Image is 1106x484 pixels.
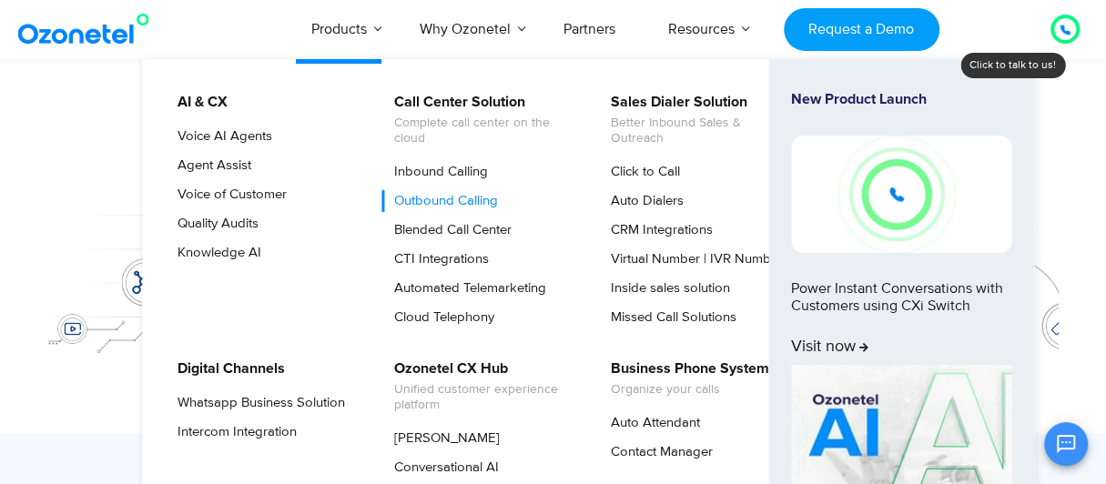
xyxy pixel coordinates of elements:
a: Inbound Calling [382,161,491,183]
a: Knowledge AI [166,242,264,264]
a: Outbound Calling [382,190,501,212]
a: Business Phone SystemOrganize your calls [599,358,772,400]
a: CTI Integrations [382,248,492,270]
a: New Product LaunchPower Instant Conversations with Customers using CXi SwitchVisit now [791,91,1011,358]
span: Better Inbound Sales & Outreach [611,116,790,146]
a: Voice of Customer [166,184,289,206]
a: Blended Call Center [382,219,514,241]
a: Request a Demo [784,8,939,51]
a: AI & CX [166,91,230,114]
a: Missed Call Solutions [599,307,739,328]
a: Digital Channels [166,358,288,380]
a: Auto Attendant [599,412,703,434]
span: Visit now [791,338,868,358]
a: Auto Dialers [599,190,686,212]
span: Organize your calls [611,382,769,398]
a: Click to Call [599,161,683,183]
button: Open chat [1044,422,1088,466]
a: Contact Manager [599,441,715,463]
a: [PERSON_NAME] [382,428,502,449]
a: Sales Dialer SolutionBetter Inbound Sales & Outreach [599,91,793,149]
a: Ozonetel CX HubUnified customer experience platform [382,358,576,416]
a: Voice AI Agents [166,126,275,147]
a: CRM Integrations [599,219,715,241]
a: Virtual Number | IVR Number [599,248,786,270]
span: Unified customer experience platform [394,382,573,413]
a: Inside sales solution [599,277,733,299]
a: Whatsapp Business Solution [166,392,348,414]
span: Complete call center on the cloud [394,116,573,146]
a: Agent Assist [166,155,254,176]
a: Cloud Telephony [382,307,497,328]
a: Quality Audits [166,213,261,235]
img: New-Project-17.png [791,136,1011,252]
a: Intercom Integration [166,421,299,443]
a: Conversational AI [382,457,502,479]
a: Call Center SolutionComplete call center on the cloud [382,91,576,149]
a: Automated Telemarketing [382,277,549,299]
